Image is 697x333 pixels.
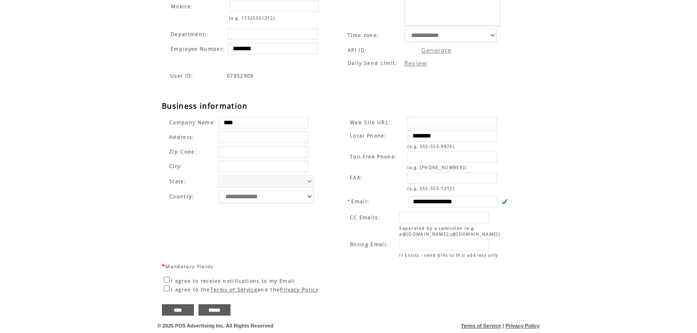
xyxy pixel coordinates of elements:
[461,323,501,328] a: Terms of Service
[404,59,427,67] a: Review
[399,225,500,237] span: Separated by a semicolon (e.g. a@[DOMAIN_NAME];c@[DOMAIN_NAME])
[171,46,225,52] span: Employee Number:
[351,198,369,205] span: Email:
[162,101,248,111] span: Business information
[505,323,540,328] a: Privacy Policy
[280,286,318,293] a: Privacy Policy
[421,46,452,54] a: Generate
[348,60,397,66] span: Daily Send Limit:
[503,323,504,328] span: |
[350,174,362,181] span: FAX:
[171,278,295,284] span: I agree to receive notifications to my Email
[257,286,280,293] span: and the
[169,178,215,185] span: State:
[407,143,455,149] span: (e.g. 555-555-9876)
[171,286,210,293] span: I agree to the
[229,15,275,21] span: (e.g. 17325551212)
[210,286,257,293] a: Terms of Service
[501,198,508,205] img: v.gif
[407,164,467,170] span: (e.g. [PHONE_NUMBER])
[171,31,207,37] span: Department:
[399,252,499,258] span: If Exists - send bills to this address only
[169,163,182,169] span: City:
[350,119,391,126] span: Web Site URL:
[169,134,194,140] span: Address:
[169,193,194,200] span: Country:
[170,73,193,79] span: Indicates the agent code for sign up page with sales agent or reseller tracking code
[348,32,379,38] span: Time zone:
[227,73,254,79] span: Indicates the agent code for sign up page with sales agent or reseller tracking code
[350,153,397,160] span: Toll-Free Phone:
[407,185,455,191] span: (e.g. 555-555-1212)
[350,214,380,221] span: CC Emails:
[348,47,367,53] span: API ID:
[169,119,215,126] span: Company Name:
[350,132,386,139] span: Local Phone:
[169,148,197,155] span: Zip Code:
[171,3,193,10] span: Mobile:
[166,263,213,270] span: Mandatory Fields
[350,241,389,248] span: Billing Email:
[157,323,273,328] span: © 2025 POS Advertising Inc. All Rights Reserved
